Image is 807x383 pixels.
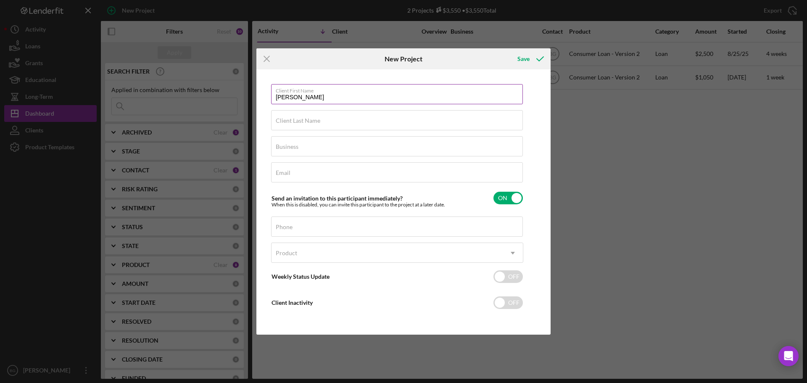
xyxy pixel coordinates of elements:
[272,202,445,208] div: When this is disabled, you can invite this participant to the project at a later date.
[276,143,298,150] label: Business
[385,55,422,63] h6: New Project
[276,224,293,230] label: Phone
[276,117,320,124] label: Client Last Name
[276,250,297,256] div: Product
[272,273,330,280] label: Weekly Status Update
[272,299,313,306] label: Client Inactivity
[276,85,523,94] label: Client First Name
[509,50,551,67] button: Save
[778,346,799,366] div: Open Intercom Messenger
[272,195,403,202] label: Send an invitation to this participant immediately?
[517,50,530,67] div: Save
[276,169,290,176] label: Email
